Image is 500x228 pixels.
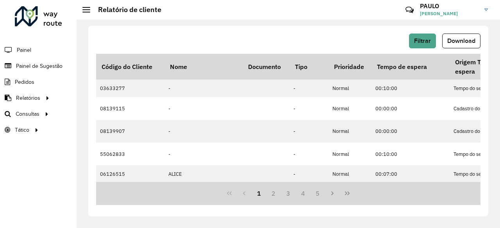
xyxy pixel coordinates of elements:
span: Filtrar [414,37,431,44]
span: Download [447,37,475,44]
td: - [289,97,329,120]
button: 4 [296,186,311,201]
td: - [164,80,243,97]
button: Filtrar [409,34,436,48]
td: - [289,165,329,183]
td: ALICE [164,165,243,183]
td: - [289,120,329,143]
th: Documento [243,54,289,80]
button: 5 [311,186,325,201]
td: 06126515 [96,165,164,183]
h2: Relatório de cliente [90,5,161,14]
td: 08139115 [96,97,164,120]
td: Normal [329,97,371,120]
th: Tipo [289,54,329,80]
span: Relatórios [16,94,40,102]
span: [PERSON_NAME] [420,10,479,17]
td: 00:00:00 [371,120,450,143]
td: 00:00:00 [371,97,450,120]
td: 00:10:00 [371,80,450,97]
td: - [164,97,243,120]
button: 2 [266,186,281,201]
td: - [289,143,329,165]
td: Normal [329,143,371,165]
th: Tempo de espera [371,54,450,80]
button: Download [442,34,480,48]
button: 1 [252,186,266,201]
td: Normal [329,165,371,183]
button: 3 [281,186,296,201]
td: 03633277 [96,80,164,97]
td: - [164,143,243,165]
span: Painel [17,46,31,54]
td: 00:10:00 [371,143,450,165]
th: Código do Cliente [96,54,164,80]
th: Nome [164,54,243,80]
button: Last Page [340,186,355,201]
a: Contato Rápido [401,2,418,18]
td: Normal [329,120,371,143]
td: 00:07:00 [371,165,450,183]
button: Next Page [325,186,340,201]
td: Normal [329,80,371,97]
td: - [289,80,329,97]
th: Prioridade [329,54,371,80]
td: - [164,120,243,143]
span: Painel de Sugestão [16,62,62,70]
td: 55062833 [96,143,164,165]
span: Consultas [16,110,39,118]
h3: PAULO [420,2,479,10]
span: Tático [15,126,29,134]
span: Pedidos [15,78,34,86]
td: 08139907 [96,120,164,143]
